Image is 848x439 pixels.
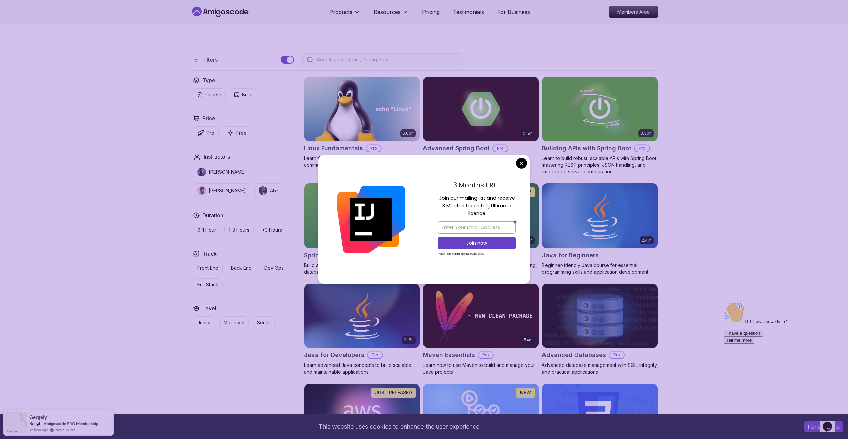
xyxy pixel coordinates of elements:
button: Junior [193,316,215,329]
input: Search Java, React, Spring boot ... [316,56,459,63]
img: Java for Developers card [304,284,420,348]
p: Front End [197,265,218,271]
p: Build [242,91,253,98]
button: +3 Hours [258,224,286,236]
h2: Spring Boot for Beginners [304,251,380,260]
img: Linux Fundamentals card [304,77,420,141]
p: Learn advanced Java concepts to build scalable and maintainable applications. [304,362,420,375]
button: Full Stack [193,278,223,291]
p: Mid-level [224,319,244,326]
img: instructor img [197,168,206,176]
button: instructor img[PERSON_NAME] [193,183,250,198]
button: 1-3 Hours [224,224,254,236]
p: 1-3 Hours [229,227,249,233]
p: Pro [368,352,382,358]
button: Course [193,88,226,101]
button: Dev Ops [260,262,288,274]
p: NEW [520,389,531,396]
p: 54m [524,337,533,343]
p: 9.18h [404,337,414,343]
h2: Track [202,250,217,258]
p: Course [205,91,221,98]
p: 6.00h [402,131,414,136]
span: Gergely [29,414,47,420]
a: For Business [497,8,530,16]
img: instructor img [259,186,267,195]
a: Spring Boot for Beginners card1.67hNEWSpring Boot for BeginnersBuild a CRUD API with Spring Boot ... [304,183,420,275]
button: Front End [193,262,223,274]
h2: Maven Essentials [423,350,475,360]
a: Advanced Databases cardAdvanced DatabasesProAdvanced database management with SQL, integrity, and... [542,283,658,376]
p: Pro [635,145,649,152]
span: an hour ago [29,427,48,433]
span: Bought [29,421,43,426]
p: Pro [493,145,508,152]
p: Pro [207,130,214,136]
p: JUST RELEASED [375,389,412,396]
button: Senior [253,316,276,329]
h2: Java for Beginners [542,251,599,260]
button: instructor img[PERSON_NAME] [193,165,250,179]
img: Spring Boot for Beginners card [304,183,420,248]
p: 3.30h [640,131,652,136]
button: Pro [193,126,219,139]
a: ProveSource [55,427,76,433]
h2: Java for Developers [304,350,364,360]
a: Members Area [609,6,658,18]
p: [PERSON_NAME] [209,187,246,194]
p: Learn to build robust, scalable APIs with Spring Boot, mastering REST principles, JSON handling, ... [542,155,658,175]
p: Filters [202,56,218,64]
p: Advanced database management with SQL, integrity, and practical applications [542,362,658,375]
p: Beginner-friendly Java course for essential programming skills and application development [542,262,658,275]
iframe: chat widget [820,412,841,432]
p: Abz [270,187,279,194]
button: Accept cookies [804,421,843,432]
button: Products [329,8,360,21]
img: Maven Essentials card [423,284,539,348]
p: Pro [366,145,381,152]
span: Hi! How can we help? [3,20,66,25]
p: Pro [609,352,624,358]
a: Java for Beginners card2.41hJava for BeginnersBeginner-friendly Java course for essential program... [542,183,658,275]
button: I have a question [3,31,42,38]
p: +3 Hours [262,227,282,233]
p: Learn how to use Maven to build and manage your Java projects [423,362,539,375]
p: Full Stack [197,281,218,288]
a: Advanced Spring Boot card5.18hAdvanced Spring BootProDive deep into Spring Boot with our advanced... [423,76,539,175]
p: Products [329,8,352,16]
img: Advanced Databases card [542,284,658,348]
a: Linux Fundamentals card6.00hLinux FundamentalsProLearn the fundamentals of Linux and how to use t... [304,76,420,168]
h2: Duration [202,211,223,219]
div: 👋Hi! How can we help?I have a questionTell me more [3,3,123,45]
img: Building APIs with Spring Boot card [542,77,658,141]
button: Tell me more [3,38,33,45]
p: Free [236,130,247,136]
h2: Advanced Databases [542,350,606,360]
p: Resources [374,8,401,16]
h2: Linux Fundamentals [304,144,363,153]
p: Junior [197,319,211,326]
img: :wave: [3,3,24,24]
h2: Type [202,76,215,84]
p: Pro [478,352,493,358]
button: instructor imgAbz [254,183,283,198]
h2: Price [202,114,215,122]
img: Advanced Spring Boot card [423,77,539,141]
button: Free [223,126,251,139]
h2: Level [202,304,216,312]
a: Building APIs with Spring Boot card3.30hBuilding APIs with Spring BootProLearn to build robust, s... [542,76,658,175]
p: Build a CRUD API with Spring Boot and PostgreSQL database using Spring Data JPA and Spring AI [304,262,420,275]
a: Maven Essentials card54mMaven EssentialsProLearn how to use Maven to build and manage your Java p... [423,283,539,376]
p: Back End [231,265,252,271]
img: provesource social proof notification image [5,412,27,434]
p: 5.18h [523,131,533,136]
button: Back End [227,262,256,274]
h2: Instructors [204,153,230,161]
button: Resources [374,8,409,21]
button: 0-1 Hour [193,224,220,236]
p: [PERSON_NAME] [209,169,246,175]
p: Testimonials [453,8,484,16]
